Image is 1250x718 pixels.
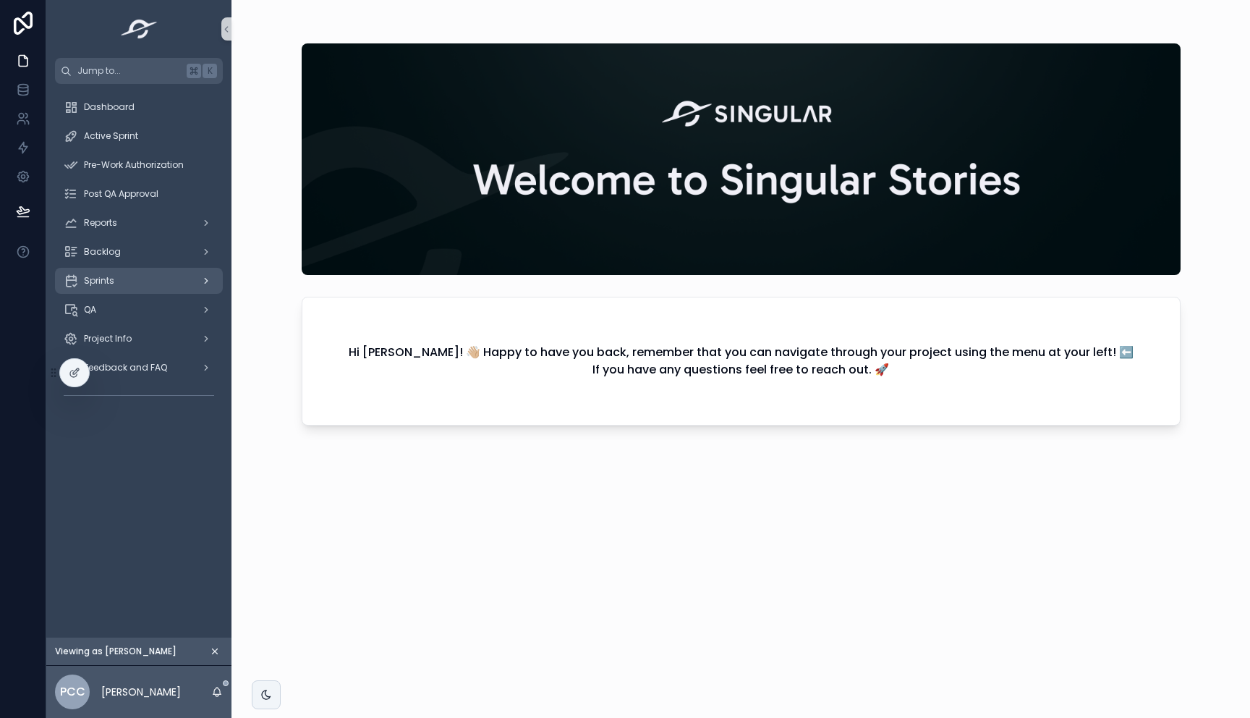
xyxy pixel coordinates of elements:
a: QA [55,297,223,323]
span: K [204,65,216,77]
span: Feedback and FAQ [84,362,167,373]
h2: Hi [PERSON_NAME]! 👋🏼 Happy to have you back, remember that you can navigate through your project ... [349,344,1134,379]
a: Backlog [55,239,223,265]
a: Dashboard [55,94,223,120]
a: Active Sprint [55,123,223,149]
a: Reports [55,210,223,236]
a: Project Info [55,326,223,352]
div: scrollable content [46,84,231,426]
span: Pre-Work Authorization [84,159,184,171]
span: Jump to... [77,65,181,77]
a: Pre-Work Authorization [55,152,223,178]
p: [PERSON_NAME] [101,685,181,699]
span: Project Info [84,333,132,345]
a: Feedback and FAQ [55,355,223,381]
a: Post QA Approval [55,181,223,207]
span: Active Sprint [84,130,138,142]
a: Sprints [55,268,223,294]
button: Jump to...K [55,58,223,84]
span: PCC [60,683,85,701]
span: Dashboard [84,101,135,113]
span: Backlog [84,246,121,258]
span: Post QA Approval [84,188,158,200]
span: QA [84,304,96,316]
span: Sprints [84,275,114,287]
span: Reports [84,217,117,229]
span: Viewing as [PERSON_NAME] [55,646,177,657]
img: App logo [116,17,162,41]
